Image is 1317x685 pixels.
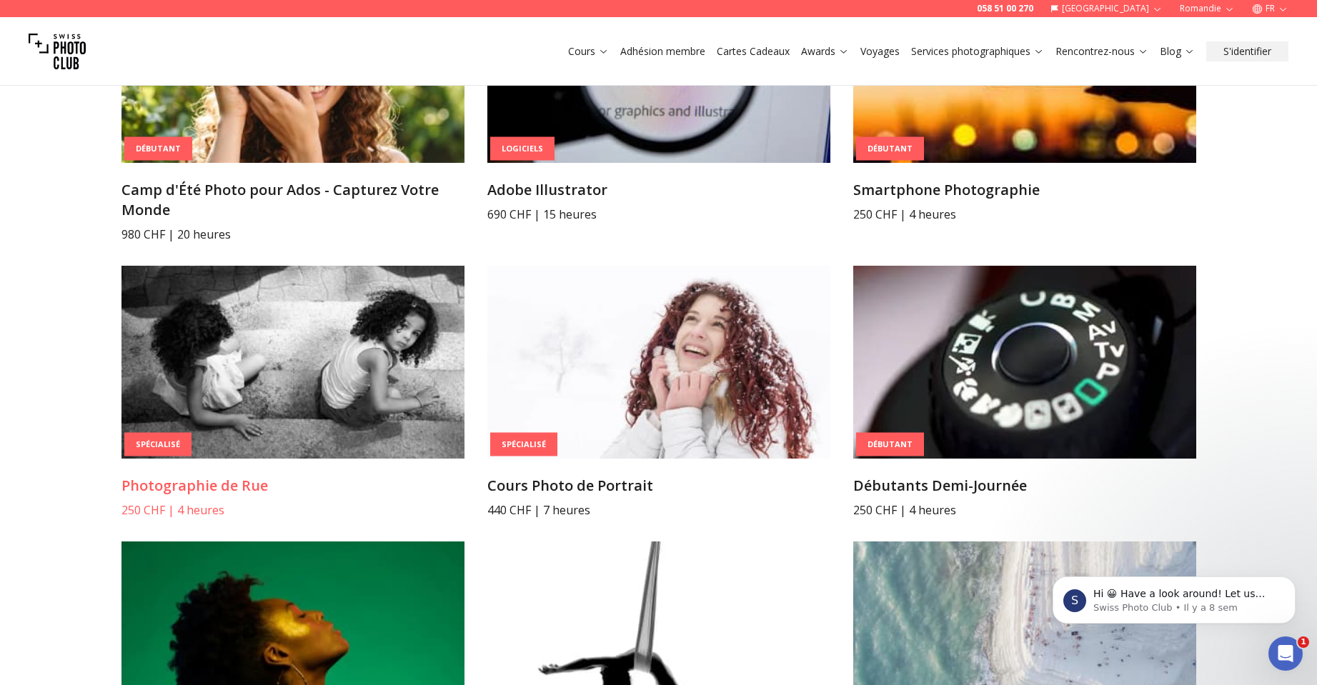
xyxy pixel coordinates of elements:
span: 1 [1298,636,1309,648]
h3: Cours Photo de Portrait [487,476,830,496]
h3: Adobe Illustrator [487,180,830,200]
div: Spécialisé [124,433,192,456]
button: Adhésion membre [615,41,711,61]
p: 440 CHF | 7 heures [487,501,830,519]
div: Débutant [856,433,924,456]
button: Awards [795,41,855,61]
iframe: Intercom notifications message [1031,546,1317,646]
a: Cours [568,44,609,59]
h3: Débutants Demi-Journée [853,476,1196,496]
h3: Photographie de Rue [121,476,464,496]
a: Cartes Cadeaux [717,44,790,59]
p: 250 CHF | 4 heures [853,501,1196,519]
button: Cartes Cadeaux [711,41,795,61]
iframe: Intercom live chat [1268,636,1303,671]
button: Cours [562,41,615,61]
div: Débutant [124,137,192,161]
img: Photographie de Rue [121,266,464,459]
a: Photographie de RueSpécialiséPhotographie de Rue250 CHF | 4 heures [121,266,464,519]
p: 980 CHF | 20 heures [121,226,464,243]
button: Blog [1154,41,1201,61]
button: Services photographiques [905,41,1050,61]
div: Logiciels [490,137,555,161]
h3: Smartphone Photographie [853,180,1196,200]
p: 250 CHF | 4 heures [121,501,464,519]
img: Swiss photo club [29,23,86,80]
a: Awards [801,44,849,59]
p: 690 CHF | 15 heures [487,206,830,223]
div: Débutant [856,137,924,161]
div: Spécialisé [490,433,557,456]
button: Voyages [855,41,905,61]
p: 250 CHF | 4 heures [853,206,1196,223]
a: Rencontrez-nous [1055,44,1148,59]
img: Débutants Demi-Journée [853,266,1196,459]
a: Cours Photo de PortraitSpécialiséCours Photo de Portrait440 CHF | 7 heures [487,266,830,519]
a: Adhésion membre [620,44,705,59]
a: Services photographiques [911,44,1044,59]
button: Rencontrez-nous [1050,41,1154,61]
img: Cours Photo de Portrait [487,266,830,459]
button: S'identifier [1206,41,1288,61]
a: Voyages [860,44,900,59]
h3: Camp d'Été Photo pour Ados - Capturez Votre Monde [121,180,464,220]
a: Blog [1160,44,1195,59]
a: Débutants Demi-JournéeDébutantDébutants Demi-Journée250 CHF | 4 heures [853,266,1196,519]
a: 058 51 00 270 [977,3,1033,14]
